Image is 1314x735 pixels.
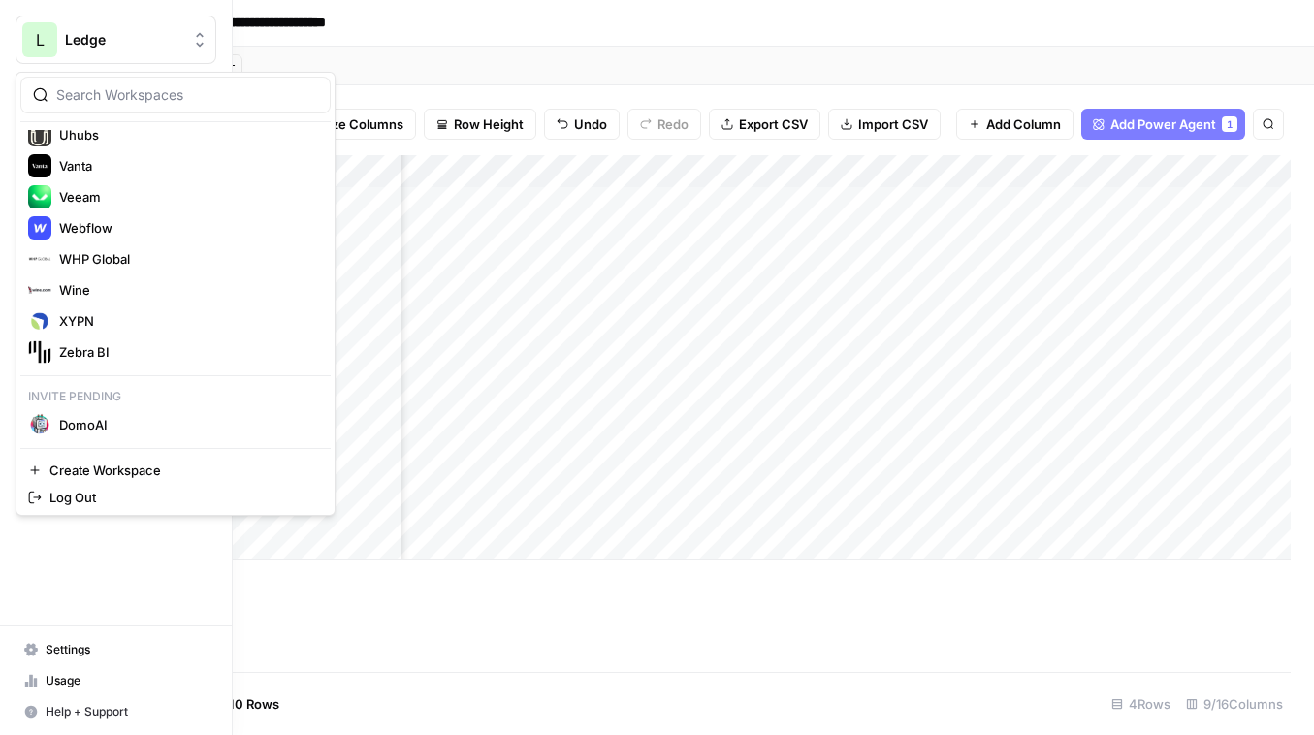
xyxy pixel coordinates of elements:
[28,278,51,302] img: Wine Logo
[59,249,315,269] span: WHP Global
[59,415,315,434] span: DomoAI
[46,641,208,658] span: Settings
[59,342,315,362] span: Zebra BI
[49,461,315,480] span: Create Workspace
[28,309,51,333] img: XYPN Logo
[1222,116,1237,132] div: 1
[16,696,216,727] button: Help + Support
[16,665,216,696] a: Usage
[28,216,51,240] img: Webflow Logo
[657,114,689,134] span: Redo
[202,694,279,714] span: Add 10 Rows
[858,114,928,134] span: Import CSV
[65,30,182,49] span: Ledge
[20,484,331,511] a: Log Out
[28,123,51,146] img: Uhubs Logo
[59,125,315,144] span: Uhubs
[16,72,336,516] div: Workspace: Ledge
[424,109,536,140] button: Row Height
[49,488,315,507] span: Log Out
[709,109,820,140] button: Export CSV
[28,185,51,208] img: Veeam Logo
[273,109,416,140] button: Freeze Columns
[28,340,51,364] img: Zebra BI Logo
[46,703,208,720] span: Help + Support
[986,114,1061,134] span: Add Column
[59,218,315,238] span: Webflow
[956,109,1074,140] button: Add Column
[16,634,216,665] a: Settings
[20,384,331,409] p: Invite pending
[59,156,315,176] span: Vanta
[828,109,941,140] button: Import CSV
[59,187,315,207] span: Veeam
[627,109,701,140] button: Redo
[544,109,620,140] button: Undo
[20,457,331,484] a: Create Workspace
[1081,109,1245,140] button: Add Power Agent1
[46,672,208,689] span: Usage
[454,114,524,134] span: Row Height
[28,247,51,271] img: WHP Global Logo
[739,114,808,134] span: Export CSV
[36,28,45,51] span: L
[1227,116,1233,132] span: 1
[28,413,51,436] img: DomoAI Logo
[1178,688,1291,719] div: 9/16 Columns
[59,311,315,331] span: XYPN
[304,114,403,134] span: Freeze Columns
[574,114,607,134] span: Undo
[16,16,216,64] button: Workspace: Ledge
[1104,688,1178,719] div: 4 Rows
[28,154,51,177] img: Vanta Logo
[56,85,318,105] input: Search Workspaces
[59,280,315,300] span: Wine
[1110,114,1216,134] span: Add Power Agent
